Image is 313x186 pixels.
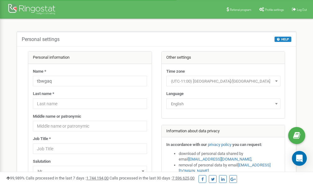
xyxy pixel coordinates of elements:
input: Last name [33,98,147,109]
span: (UTC-11:00) Pacific/Midway [166,76,280,86]
li: removal of personal data by email , [179,162,280,174]
span: English [168,100,278,108]
a: privacy policy [208,142,231,147]
label: Last name * [33,91,54,97]
span: Mr. [35,167,145,176]
span: Referral program [230,8,251,11]
span: 99,989% [6,176,25,180]
input: Name [33,76,147,86]
span: Log Out [297,8,307,11]
input: Job Title [33,143,147,154]
label: Language [166,91,184,97]
strong: you can request: [232,142,262,147]
label: Salutation [33,159,51,165]
button: HELP [275,37,291,42]
label: Time zone [166,69,185,75]
span: Calls processed in the last 7 days : [26,176,109,180]
li: download of personal data shared by email , [179,151,280,162]
div: Other settings [162,52,285,64]
span: English [166,98,280,109]
span: Calls processed in the last 30 days : [110,176,195,180]
div: Personal information [28,52,152,64]
input: Middle name or patronymic [33,121,147,131]
span: (UTC-11:00) Pacific/Midway [168,77,278,86]
h5: Personal settings [22,37,60,42]
a: [EMAIL_ADDRESS][DOMAIN_NAME] [188,157,251,161]
u: 7 596 625,00 [172,176,195,180]
label: Name * [33,69,46,75]
label: Job Title * [33,136,51,142]
div: Information about data privacy [162,125,285,138]
span: Profile settings [265,8,284,11]
span: Mr. [33,166,147,176]
u: 1 744 194,00 [86,176,109,180]
div: Open Intercom Messenger [292,151,307,166]
label: Middle name or patronymic [33,114,81,120]
strong: In accordance with our [166,142,207,147]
